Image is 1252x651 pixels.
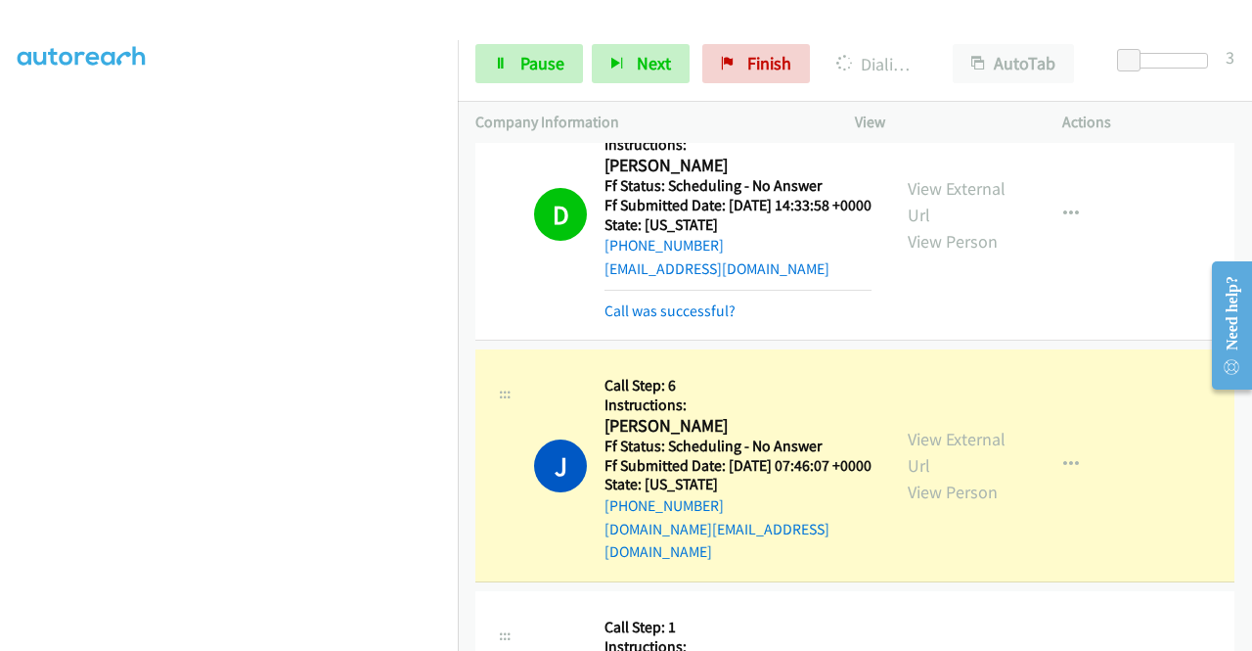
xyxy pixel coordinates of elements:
h2: [PERSON_NAME] [604,155,866,177]
span: Next [637,52,671,74]
p: Dialing [PERSON_NAME] [836,51,917,77]
p: View [855,111,1027,134]
a: [PHONE_NUMBER] [604,236,724,255]
span: Pause [520,52,564,74]
div: 3 [1226,44,1234,70]
h5: Ff Submitted Date: [DATE] 14:33:58 +0000 [604,196,872,215]
h5: State: [US_STATE] [604,475,872,494]
h5: Call Step: 6 [604,376,872,395]
a: View External Url [908,177,1006,226]
h5: Call Step: 1 [604,618,872,637]
h5: State: [US_STATE] [604,215,872,235]
h1: J [534,440,587,492]
span: Finish [747,52,791,74]
a: View Person [908,481,998,503]
a: View External Url [908,428,1006,477]
button: Next [592,44,690,83]
a: [PHONE_NUMBER] [604,496,724,515]
a: View Person [908,230,998,253]
h5: Instructions: [604,395,872,415]
h5: Instructions: [604,135,872,155]
button: AutoTab [953,44,1074,83]
a: Pause [475,44,583,83]
iframe: Resource Center [1196,248,1252,403]
p: Company Information [475,111,820,134]
h5: Ff Status: Scheduling - No Answer [604,176,872,196]
a: [DOMAIN_NAME][EMAIL_ADDRESS][DOMAIN_NAME] [604,520,829,562]
p: Actions [1062,111,1234,134]
a: [EMAIL_ADDRESS][DOMAIN_NAME] [604,259,829,278]
h1: D [534,188,587,241]
a: Call was successful? [604,302,736,320]
h5: Ff Submitted Date: [DATE] 07:46:07 +0000 [604,456,872,476]
h2: [PERSON_NAME] [604,415,866,438]
h5: Ff Status: Scheduling - No Answer [604,437,872,456]
a: Finish [702,44,810,83]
